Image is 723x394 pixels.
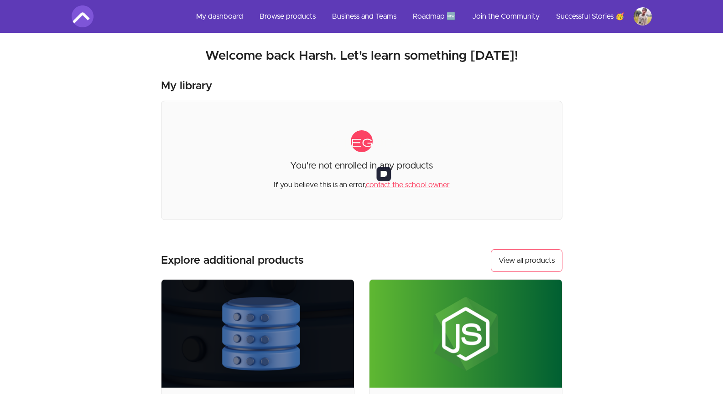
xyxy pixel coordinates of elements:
[634,7,652,26] img: Profile image for Harsh Vardhan
[549,5,632,27] a: Successful Stories 🥳
[72,5,94,27] img: Amigoscode logo
[406,5,463,27] a: Roadmap 🆕
[351,130,373,152] span: category
[189,5,652,27] nav: Main
[274,172,450,190] p: If you believe this is an error,
[161,79,212,93] h3: My library
[72,48,652,64] h2: Welcome back Harsh. Let's learn something [DATE]!
[366,181,450,189] a: contact the school owner
[161,253,304,268] h3: Explore additional products
[252,5,323,27] a: Browse products
[369,280,562,388] img: Product image for Build APIs with ExpressJS and MongoDB
[491,249,562,272] a: View all products
[189,5,250,27] a: My dashboard
[290,159,433,172] p: You're not enrolled in any products
[161,280,354,388] img: Product image for Advanced Databases
[325,5,404,27] a: Business and Teams
[465,5,547,27] a: Join the Community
